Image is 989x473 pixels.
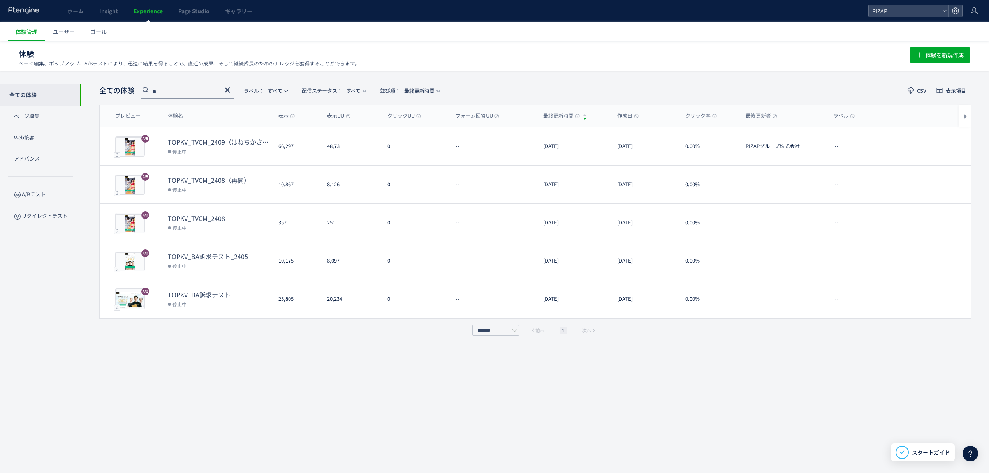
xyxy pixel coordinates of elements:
div: 0 [381,127,449,165]
span: 最終更新者 [746,112,777,120]
div: 357 [272,204,321,242]
span: クリック率 [685,112,717,120]
div: [DATE] [611,242,679,280]
span: 配信ステータス​： [302,87,342,94]
div: -- [449,242,537,280]
button: 表示項目 [931,84,971,97]
img: 23f492a1b5de49e1743d904b4a69aca91715159497661.jpeg [116,291,144,309]
div: 3 [114,190,120,196]
span: Insight [99,7,118,15]
div: 25,805 [272,280,321,318]
h1: 体験 [19,48,892,60]
span: -- [835,143,839,150]
div: 0.00% [679,242,739,280]
div: [DATE] [611,127,679,165]
span: 表示 [278,112,295,120]
span: Page Studio [178,7,209,15]
div: 10,867 [272,166,321,203]
div: 0.00% [679,127,739,165]
span: すべて [244,84,282,97]
span: 並び順： [380,87,400,94]
div: [DATE] [537,242,611,280]
div: [DATE] [611,280,679,318]
span: 停止中 [172,185,187,193]
span: 体験を新規作成 [926,47,964,63]
span: RIZAPグループ株式会社 [746,143,817,165]
dt: TOPKV_TVCM_2408（再開） [168,176,272,185]
div: 20,234 [321,280,381,318]
div: 48,731 [321,127,381,165]
div: 10,175 [272,242,321,280]
span: CSV [917,88,926,93]
div: pagination [470,325,600,336]
span: スタートガイド [912,448,950,457]
div: 0 [381,280,449,318]
button: 配信ステータス​：すべて [297,84,370,97]
div: 3 [114,152,120,157]
div: -- [449,166,537,203]
span: Experience [134,7,163,15]
div: [DATE] [537,166,611,203]
button: 体験を新規作成 [910,47,970,63]
span: プレビュー [115,112,141,120]
div: 8,097 [321,242,381,280]
span: ホーム [67,7,84,15]
span: 最終更新時間 [380,84,435,97]
span: ユーザー [53,28,75,35]
span: 体験管理 [16,28,37,35]
img: 23f492a1b5de49e1743d904b4a69aca91715307866360.jpeg [116,253,144,271]
dt: TOPKV_TVCM_2409（はねちかさん／2ヶ月有無） [168,138,272,146]
span: ゴール [90,28,107,35]
dt: TOPKV_BA訴求テスト_2405 [168,252,272,261]
div: 0.00% [679,166,739,203]
button: CSV [903,84,931,97]
li: 1 [560,327,567,334]
div: -- [449,204,537,242]
span: ラベル： [244,87,264,94]
div: 4 [114,305,120,311]
span: 作成日 [617,112,639,120]
span: 停止中 [172,262,187,270]
div: 0 [381,242,449,280]
span: 次へ [582,327,591,334]
div: [DATE] [537,127,611,165]
p: ページ編集、ポップアップ、A/Bテストにより、迅速に結果を得ることで、直近の成果、そして継続成長のためのナレッジを獲得することができます。 [19,60,360,67]
span: 体験名 [168,112,183,120]
span: ギャラリー [225,7,252,15]
img: 23f492a1b5de49e1743d904b4a69aca91726122107604.jpeg [116,138,144,156]
div: 0.00% [679,204,739,242]
div: 0 [381,204,449,242]
span: 全ての体験 [99,85,134,95]
div: -- [449,280,537,318]
button: 次へ [580,327,598,334]
span: 最終更新時間 [543,112,580,120]
span: すべて [302,84,361,97]
span: クリックUU [387,112,421,120]
span: フォーム回答UU [456,112,499,120]
div: [DATE] [537,280,611,318]
img: 23f492a1b5de49e1743d904b4a69aca91724207512390.jpeg [116,176,144,194]
span: -- [835,257,839,265]
span: 停止中 [172,224,187,231]
div: [DATE] [611,204,679,242]
span: 表示項目 [946,88,966,93]
span: -- [835,181,839,188]
div: 0.00% [679,280,739,318]
div: 0 [381,166,449,203]
div: [DATE] [537,204,611,242]
dt: TOPKV_BA訴求テスト [168,290,272,299]
img: 23f492a1b5de49e1743d904b4a69aca91724136825765.jpeg [116,215,144,233]
span: -- [835,219,839,226]
button: 前へ [528,327,547,334]
span: -- [835,295,839,303]
span: 表示UU [327,112,350,120]
button: 並び順：最終更新時間 [375,84,444,97]
button: ラベル：すべて [239,84,292,97]
div: -- [449,127,537,165]
div: 66,297 [272,127,321,165]
span: 停止中 [172,147,187,155]
div: 251 [321,204,381,242]
span: RIZAP [870,5,939,17]
div: [DATE] [611,166,679,203]
span: 停止中 [172,300,187,308]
